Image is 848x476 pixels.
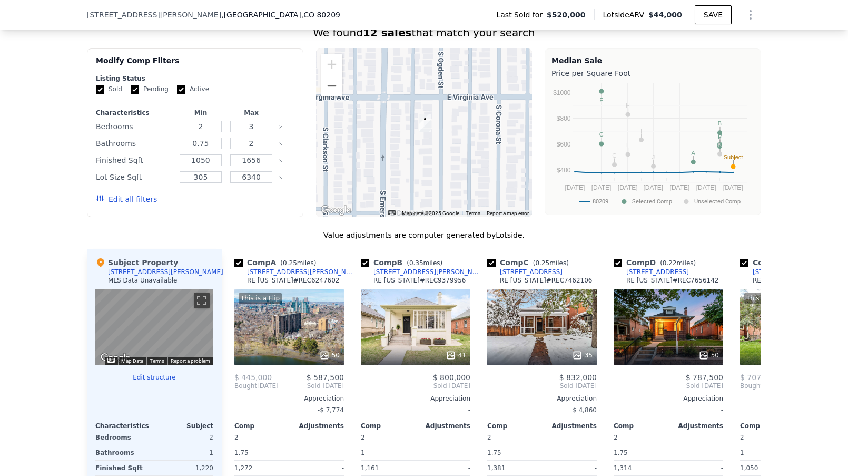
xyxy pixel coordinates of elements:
[361,434,365,441] span: 2
[663,259,677,267] span: 0.22
[361,268,483,276] a: [STREET_ADDRESS][PERSON_NAME]
[318,406,344,414] span: -$ 7,774
[614,445,666,460] div: 1.75
[291,445,344,460] div: -
[686,373,723,382] span: $ 787,500
[96,85,122,94] label: Sold
[740,422,795,430] div: Comp
[361,394,470,403] div: Appreciation
[131,85,139,94] input: Pending
[643,184,663,191] text: [DATE]
[614,394,723,403] div: Appreciation
[724,154,743,160] text: Subject
[670,445,723,460] div: -
[692,150,696,156] text: A
[95,257,178,268] div: Subject Property
[500,276,593,285] div: RE [US_STATE] # REC7462106
[612,152,617,159] text: G
[740,382,763,390] span: Bought
[228,109,274,117] div: Max
[487,382,597,390] span: Sold [DATE]
[87,25,761,40] div: We found that match your search
[418,461,470,475] div: -
[557,167,571,174] text: $400
[740,445,793,460] div: 1
[279,159,283,163] button: Clear
[744,293,787,304] div: This is a Flip
[753,276,845,285] div: RE [US_STATE] # REC6830584
[718,120,722,127] text: B
[108,276,178,285] div: MLS Data Unavailable
[487,210,529,216] a: Report a map error
[718,132,722,138] text: D
[670,461,723,475] div: -
[319,203,353,217] img: Google
[279,176,283,180] button: Clear
[618,184,638,191] text: [DATE]
[740,4,761,25] button: Show Options
[96,194,157,205] button: Edit all filters
[121,357,143,365] button: Map Data
[416,422,470,430] div: Adjustments
[95,373,213,382] button: Edit structure
[626,276,719,285] div: RE [US_STATE] # REC7656142
[614,382,723,390] span: Sold [DATE]
[234,394,344,403] div: Appreciation
[614,434,618,441] span: 2
[740,434,744,441] span: 2
[402,259,447,267] span: ( miles)
[557,141,571,148] text: $600
[599,97,603,103] text: E
[487,464,505,472] span: 1,381
[283,259,297,267] span: 0.25
[419,114,431,132] div: 525 S Ogden St
[95,430,152,445] div: Bedrooms
[234,382,279,390] div: [DATE]
[614,422,668,430] div: Comp
[107,358,115,363] button: Keyboard shortcuts
[234,445,287,460] div: 1.75
[131,85,169,94] label: Pending
[319,203,353,217] a: Open this area in Google Maps (opens a new window)
[695,5,732,24] button: SAVE
[551,66,754,81] div: Price per Square Foot
[95,461,152,475] div: Finished Sqft
[87,9,221,20] span: [STREET_ADDRESS][PERSON_NAME]
[547,9,586,20] span: $520,000
[718,141,722,148] text: K
[321,54,342,75] button: Zoom in
[95,289,213,365] div: Map
[95,289,213,365] div: Street View
[279,382,344,390] span: Sold [DATE]
[96,109,173,117] div: Characteristics
[487,257,573,268] div: Comp C
[234,434,239,441] span: 2
[565,184,585,191] text: [DATE]
[247,268,357,276] div: [STREET_ADDRESS][PERSON_NAME]
[614,464,632,472] span: 1,314
[557,115,571,122] text: $800
[96,136,173,151] div: Bathrooms
[156,445,213,460] div: 1
[95,445,152,460] div: Bathrooms
[614,257,700,268] div: Comp D
[551,55,754,66] div: Median Sale
[247,276,340,285] div: RE [US_STATE] # REC6247602
[96,85,104,94] input: Sold
[551,81,754,212] svg: A chart.
[487,422,542,430] div: Comp
[670,184,690,191] text: [DATE]
[753,268,815,276] div: [STREET_ADDRESS]
[96,170,173,184] div: Lot Size Sqft
[108,268,223,276] div: [STREET_ADDRESS][PERSON_NAME]
[544,445,597,460] div: -
[234,464,252,472] span: 1,272
[150,358,164,364] a: Terms (opens in new tab)
[656,259,700,267] span: ( miles)
[177,85,185,94] input: Active
[487,268,563,276] a: [STREET_ADDRESS]
[718,134,722,140] text: F
[648,11,682,19] span: $44,000
[668,422,723,430] div: Adjustments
